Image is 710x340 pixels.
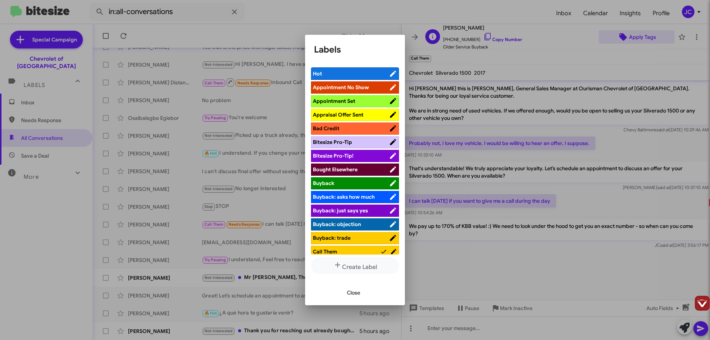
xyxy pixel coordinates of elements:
[311,257,399,274] button: Create Label
[313,193,375,200] span: Buyback: asks how much
[347,286,360,299] span: Close
[313,70,322,77] span: Hot
[313,248,337,255] span: Call Them
[313,84,369,91] span: Appointment No Show
[313,125,339,132] span: Bad Credit
[313,180,334,186] span: Buyback
[313,98,355,104] span: Appointment Set
[313,166,358,173] span: Bought Elsewhere
[313,235,351,241] span: Buyback: trade
[313,111,364,118] span: Appraisal Offer Sent
[313,139,352,145] span: Bitesize Pro-Tip
[313,152,354,159] span: Bitesize Pro-Tip!
[314,44,396,55] h1: Labels
[313,207,368,214] span: Buyback: just says yes
[341,286,366,299] button: Close
[313,221,361,228] span: Buyback: objection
